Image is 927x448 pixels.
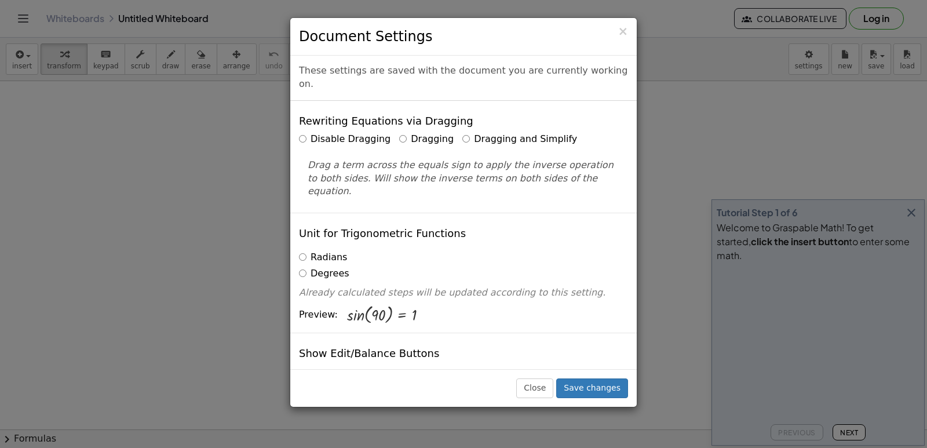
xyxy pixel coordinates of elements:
[299,115,473,127] h4: Rewriting Equations via Dragging
[399,133,454,146] label: Dragging
[299,308,338,322] span: Preview:
[618,24,628,38] span: ×
[618,26,628,38] button: Close
[299,348,439,359] h4: Show Edit/Balance Buttons
[299,133,390,146] label: Disable Dragging
[556,378,628,398] button: Save changes
[299,369,435,383] label: Show Edit/Balance Buttons
[299,228,466,239] h4: Unit for Trigonometric Functions
[516,378,553,398] button: Close
[299,251,347,264] label: Radians
[299,267,349,281] label: Degrees
[462,133,577,146] label: Dragging and Simplify
[299,27,628,46] h3: Document Settings
[299,286,628,300] p: Already calculated steps will be updated according to this setting.
[299,269,306,277] input: Degrees
[299,135,306,143] input: Disable Dragging
[399,135,407,143] input: Dragging
[462,135,470,143] input: Dragging and Simplify
[308,159,619,199] p: Drag a term across the equals sign to apply the inverse operation to both sides. Will show the in...
[299,253,306,261] input: Radians
[290,56,637,101] div: These settings are saved with the document you are currently working on.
